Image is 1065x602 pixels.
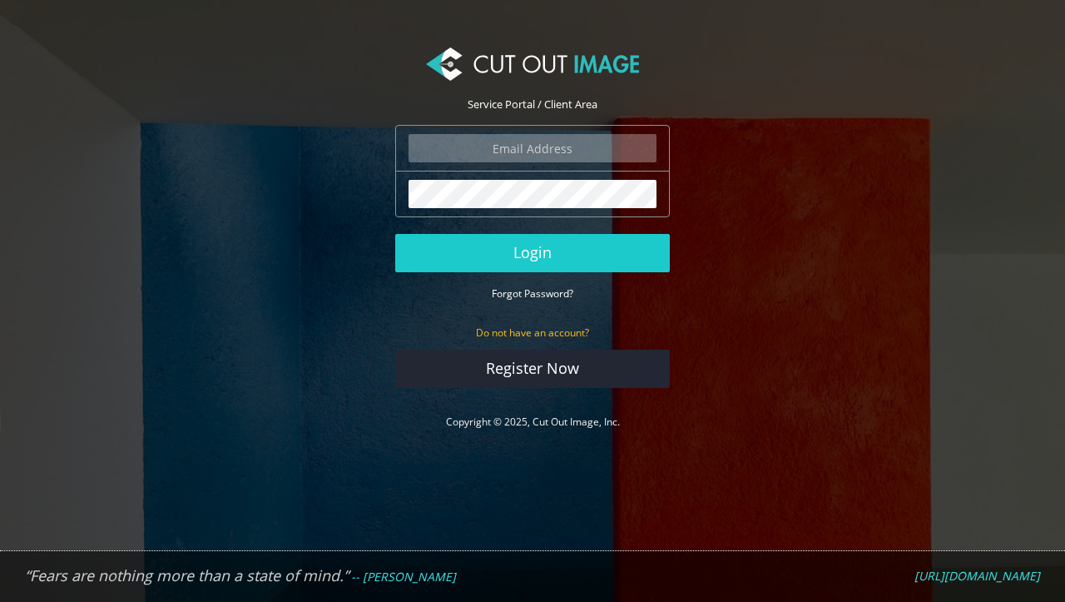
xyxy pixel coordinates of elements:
small: Do not have an account? [476,326,589,340]
button: Login [395,234,670,272]
a: Forgot Password? [492,286,573,301]
img: Cut Out Image [426,47,639,81]
span: Service Portal / Client Area [468,97,597,112]
small: Forgot Password? [492,286,573,301]
a: Register Now [395,350,670,388]
em: -- [PERSON_NAME] [351,569,456,585]
input: Email Address [409,134,656,162]
em: “Fears are nothing more than a state of mind.” [25,565,349,585]
a: [URL][DOMAIN_NAME] [914,569,1040,584]
a: Copyright © 2025, Cut Out Image, Inc. [446,415,620,429]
